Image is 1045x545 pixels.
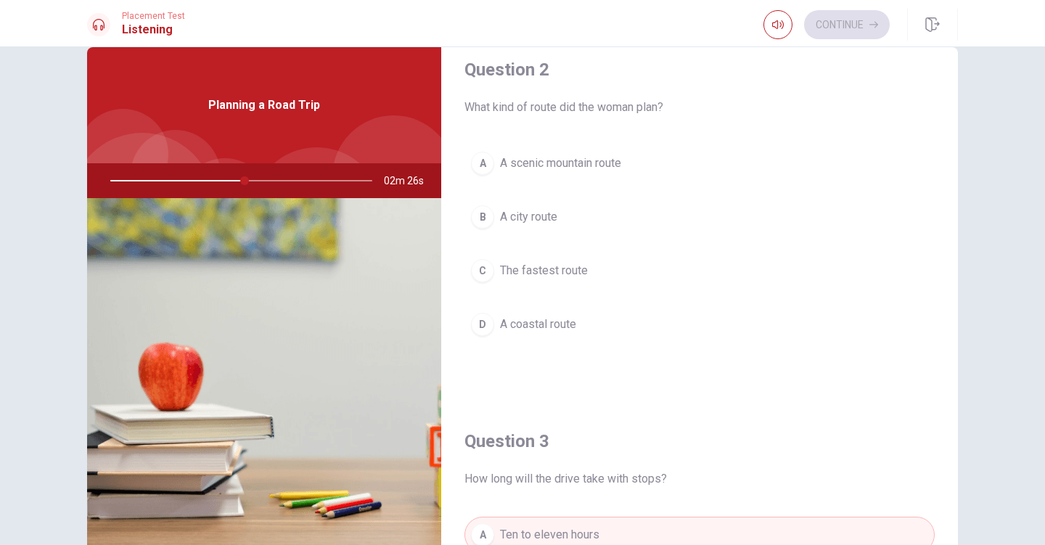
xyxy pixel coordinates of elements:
button: BA city route [464,199,935,235]
span: What kind of route did the woman plan? [464,99,935,116]
div: C [471,259,494,282]
span: A scenic mountain route [500,155,621,172]
button: DA coastal route [464,306,935,343]
span: Placement Test [122,11,185,21]
span: 02m 26s [384,163,435,198]
div: B [471,205,494,229]
div: D [471,313,494,336]
h4: Question 3 [464,430,935,453]
button: AA scenic mountain route [464,145,935,181]
span: Ten to eleven hours [500,526,599,544]
span: How long will the drive take with stops? [464,470,935,488]
button: CThe fastest route [464,253,935,289]
span: A city route [500,208,557,226]
span: The fastest route [500,262,588,279]
h4: Question 2 [464,58,935,81]
div: A [471,152,494,175]
h1: Listening [122,21,185,38]
span: Planning a Road Trip [208,97,320,114]
span: A coastal route [500,316,576,333]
